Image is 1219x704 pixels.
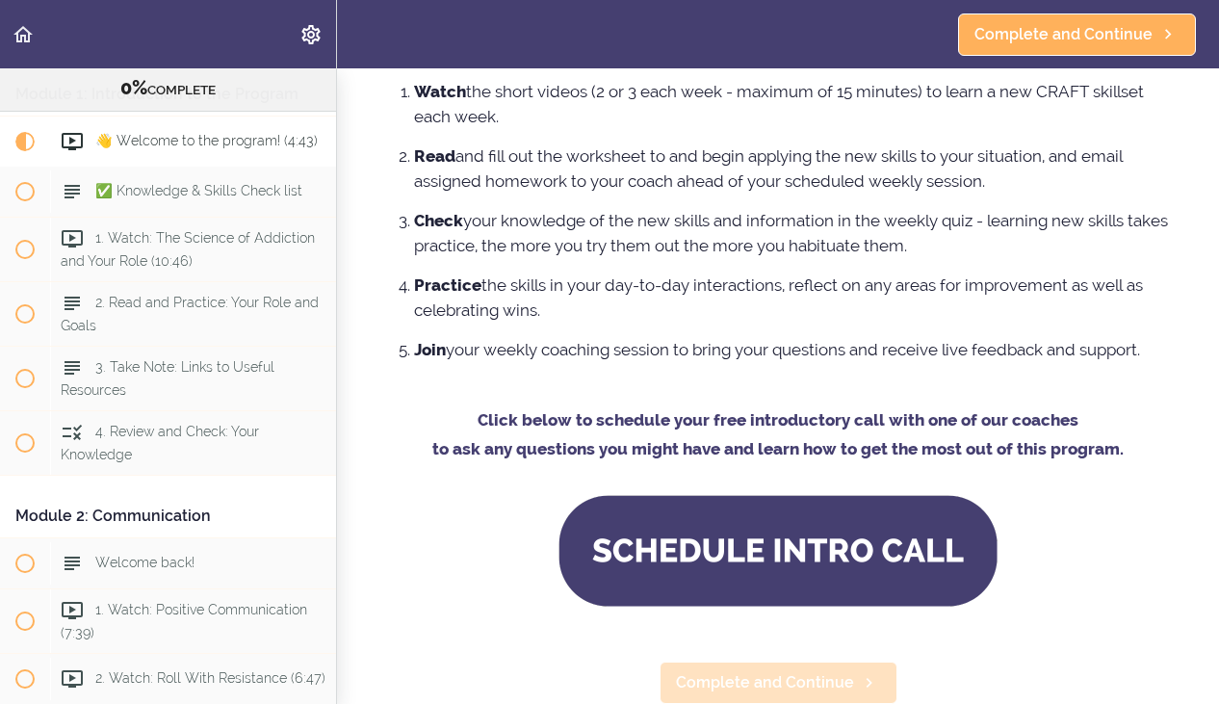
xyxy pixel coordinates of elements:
span: 2. Watch: Roll With Resistance (6:47) [95,670,325,686]
span: Complete and Continue [676,671,854,694]
span: 3. Take Note: Links to Useful Resources [61,359,274,397]
strong: Practice [414,275,481,295]
strong: Join [414,340,446,359]
a: Complete and Continue [958,13,1196,56]
strong: Check [414,211,463,230]
span: 0% [120,76,147,99]
li: the short videos (2 or 3 each week - maximum of 15 minutes) to learn a new CRAFT skillset each week. [414,79,1180,129]
svg: Back to course curriculum [12,23,35,46]
img: N84GU8QkQ3a6BvxkrLsw_Schedule+Call.png [558,492,999,610]
span: 1. Watch: Positive Communication (7:39) [61,602,307,639]
li: your weekly coaching session to bring your questions and receive live feedback and support. [414,337,1180,362]
span: Complete and Continue [974,23,1153,46]
li: the skills in your day-to-day interactions, reflect on any areas for improvement as well as celeb... [414,273,1180,323]
span: 1. Watch: The Science of Addiction and Your Role (10:46) [61,230,315,268]
div: COMPLETE [24,76,312,101]
span: 2. Read and Practice: Your Role and Goals [61,295,319,332]
span: 4. Review and Check: Your Knowledge [61,424,259,461]
strong: Click below to schedule your free introductory call with one of our coaches to ask any questions ... [432,410,1124,458]
strong: Read [414,146,455,166]
svg: Settings Menu [299,23,323,46]
li: and fill out the worksheet to and begin applying the new skills to your situation, and email assi... [414,143,1180,194]
span: ✅ Knowledge & Skills Check list [95,183,302,198]
span: 👋 Welcome to the program! (4:43) [95,133,318,148]
span: Welcome back! [95,555,195,570]
a: Complete and Continue [660,662,897,704]
strong: Watch [414,82,466,101]
li: your knowledge of the new skills and information in the weekly quiz - learning new skills takes p... [414,208,1180,258]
